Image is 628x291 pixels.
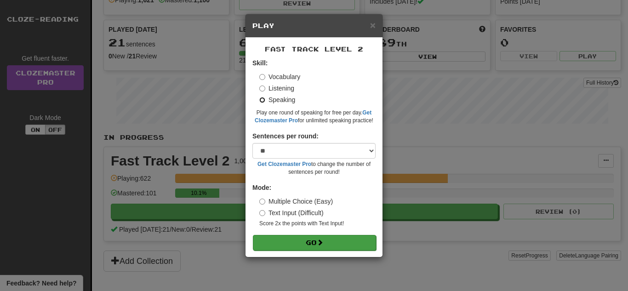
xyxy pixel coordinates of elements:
label: Multiple Choice (Easy) [259,197,333,206]
input: Speaking [259,97,265,103]
input: Multiple Choice (Easy) [259,199,265,205]
strong: Skill: [252,59,268,67]
button: Go [253,235,376,251]
small: Play one round of speaking for free per day. for unlimited speaking practice! [252,109,376,125]
label: Listening [259,84,294,93]
span: Fast Track Level 2 [265,45,363,53]
label: Vocabulary [259,72,300,81]
label: Sentences per round: [252,131,319,141]
input: Listening [259,86,265,91]
input: Text Input (Difficult) [259,210,265,216]
input: Vocabulary [259,74,265,80]
span: × [370,20,376,30]
label: Speaking [259,95,295,104]
button: Close [370,20,376,30]
small: to change the number of sentences per round! [252,160,376,176]
small: Score 2x the points with Text Input ! [259,220,376,228]
strong: Mode: [252,184,271,191]
h5: Play [252,21,376,30]
label: Text Input (Difficult) [259,208,324,217]
a: Get Clozemaster Pro [257,161,311,167]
